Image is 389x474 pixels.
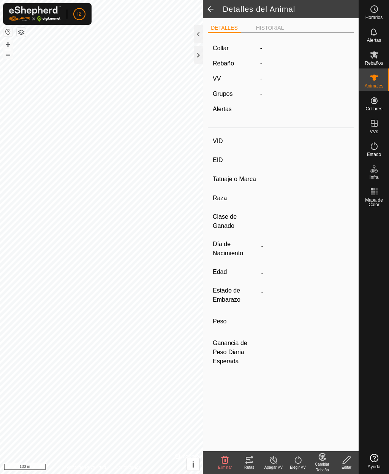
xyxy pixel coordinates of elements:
span: Mapa de Calor [361,198,387,207]
div: - [257,89,352,99]
span: VVs [370,129,378,134]
label: Edad [213,267,258,277]
li: DETALLES [208,24,241,33]
span: - [260,60,262,67]
span: i [192,459,195,469]
span: I2 [77,10,82,18]
label: Ganancia de Peso Diaria Esperada [213,339,258,366]
span: Infra [369,175,378,180]
li: HISTORIAL [253,24,287,32]
app-display-virtual-paddock-transition: - [260,75,262,82]
label: Estado de Embarazo [213,286,258,304]
label: EID [213,155,258,165]
label: Tatuaje o Marca [213,174,258,184]
span: Ayuda [368,464,381,469]
div: Apagar VV [261,464,286,470]
span: Collares [365,107,382,111]
label: Collar [213,44,229,53]
label: VV [213,75,221,82]
span: Horarios [365,15,383,20]
div: Cambiar Rebaño [310,461,334,473]
label: Día de Nacimiento [213,240,258,258]
span: Alertas [367,38,381,43]
div: Editar [334,464,359,470]
span: Rebaños [365,61,383,65]
img: Logo Gallagher [9,6,61,22]
div: Rutas [237,464,261,470]
button: i [187,458,199,471]
label: Rebaño [213,60,234,67]
button: – [3,50,13,59]
label: - [260,44,262,53]
div: Elegir VV [286,464,310,470]
label: VID [213,136,258,146]
button: Capas del Mapa [17,28,26,37]
span: Estado [367,152,381,157]
label: Grupos [213,91,232,97]
a: Ayuda [359,451,389,472]
label: Clase de Ganado [213,212,258,231]
button: + [3,40,13,49]
h2: Detalles del Animal [223,5,359,14]
span: Animales [365,84,383,88]
button: Restablecer Mapa [3,27,13,37]
label: Alertas [213,106,232,112]
span: Eliminar [218,465,232,469]
label: Peso [213,313,258,329]
a: Política de Privacidad [62,464,106,471]
label: Raza [213,193,258,203]
a: Contáctenos [115,464,141,471]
